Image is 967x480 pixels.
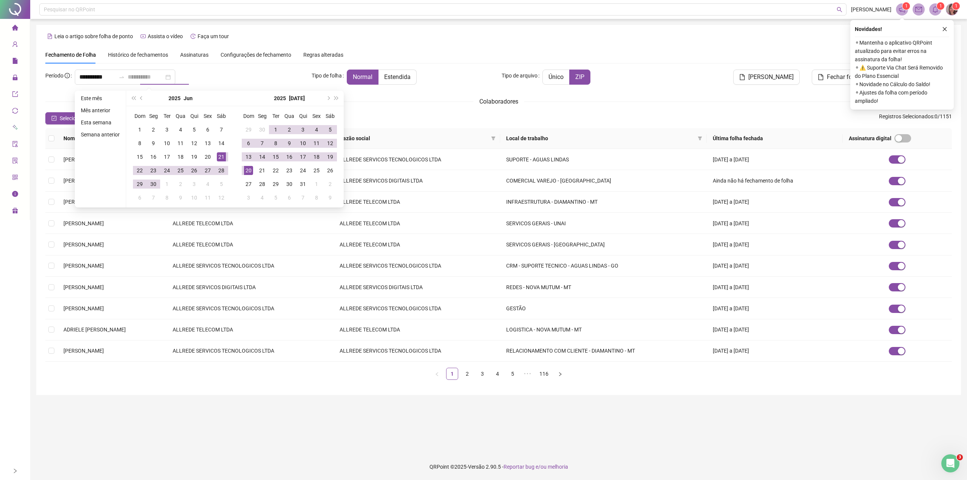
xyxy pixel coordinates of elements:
div: 3 [244,193,253,202]
td: 2025-07-10 [187,191,201,204]
span: Estendida [384,73,411,81]
span: Leia o artigo sobre folha de ponto [54,33,133,39]
div: 16 [285,152,294,161]
td: 2025-07-04 [201,177,215,191]
td: 2025-06-03 [160,123,174,136]
div: 26 [190,166,199,175]
th: Seg [255,109,269,123]
div: 27 [244,180,253,189]
th: Sex [201,109,215,123]
span: Configurações de fechamento [221,52,291,57]
div: 12 [190,139,199,148]
td: 2025-07-14 [255,150,269,164]
td: 2025-07-04 [310,123,323,136]
th: Dom [242,109,255,123]
div: 3 [190,180,199,189]
td: ALLREDE TELECOM LTDA [167,213,334,234]
span: history [190,34,196,39]
td: 2025-06-18 [174,150,187,164]
td: 2025-07-09 [283,136,296,150]
li: 3 [476,368,488,380]
span: user-add [12,38,18,53]
td: INFRAESTRUTURA - DIAMANTINO - MT [500,192,707,213]
span: close [942,26,947,32]
span: ••• [522,368,534,380]
a: 1 [446,368,458,379]
td: ALLREDE TELECOM LTDA [334,192,500,213]
div: 20 [203,152,212,161]
div: 12 [326,139,335,148]
span: to [119,74,125,80]
span: file-text [47,34,53,39]
td: 2025-06-01 [133,123,147,136]
div: 18 [312,152,321,161]
td: 2025-07-29 [269,177,283,191]
button: prev-year [137,91,146,106]
li: Próxima página [554,368,566,380]
span: Assinatura digital [849,134,891,142]
td: 2025-06-28 [215,164,228,177]
div: 16 [149,152,158,161]
span: export [12,88,18,103]
div: 31 [298,180,307,189]
span: [PERSON_NAME] [851,5,891,14]
div: 6 [285,193,294,202]
div: 1 [162,180,171,189]
div: 10 [190,193,199,202]
div: 24 [162,166,171,175]
td: 2025-07-24 [296,164,310,177]
div: 28 [258,180,267,189]
span: 1 [955,3,958,9]
div: 23 [149,166,158,175]
div: 10 [298,139,307,148]
li: 4 [491,368,504,380]
sup: 1 [902,2,910,10]
div: 7 [298,193,307,202]
td: 2025-06-17 [160,150,174,164]
span: home [12,21,18,36]
th: Ter [160,109,174,123]
td: 2025-06-21 [215,150,228,164]
td: 2025-06-12 [187,136,201,150]
div: 14 [217,139,226,148]
span: Assinaturas [180,52,209,57]
div: 30 [149,180,158,189]
td: 2025-07-02 [283,123,296,136]
span: Novidades ! [855,25,882,33]
div: 10 [162,139,171,148]
td: 2025-07-11 [201,191,215,204]
span: [PERSON_NAME] [748,73,794,82]
span: Período [45,73,63,79]
div: 11 [203,193,212,202]
div: 22 [271,166,280,175]
li: Este mês [78,94,123,103]
div: 28 [217,166,226,175]
td: 2025-06-15 [133,150,147,164]
th: Qua [174,109,187,123]
td: 2025-07-07 [255,136,269,150]
td: ALLREDE TELECOM LTDA [334,213,500,234]
button: super-next-year [332,91,341,106]
td: 2025-08-05 [269,191,283,204]
span: file [739,74,745,80]
a: 5 [507,368,518,379]
span: filter [696,133,704,144]
span: left [435,372,439,376]
div: 13 [203,139,212,148]
td: 2025-07-13 [242,150,255,164]
th: Qui [296,109,310,123]
div: 23 [285,166,294,175]
span: : 0 / 1151 [879,112,952,124]
div: 2 [176,180,185,189]
div: 29 [135,180,144,189]
span: filter [491,136,496,141]
td: 2025-07-06 [133,191,147,204]
div: 17 [162,152,171,161]
td: 2025-07-17 [296,150,310,164]
div: 6 [203,125,212,134]
div: 9 [149,139,158,148]
td: 2025-06-09 [147,136,160,150]
td: 2025-06-20 [201,150,215,164]
span: info-circle [65,73,70,78]
span: Local de trabalho [506,134,695,142]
